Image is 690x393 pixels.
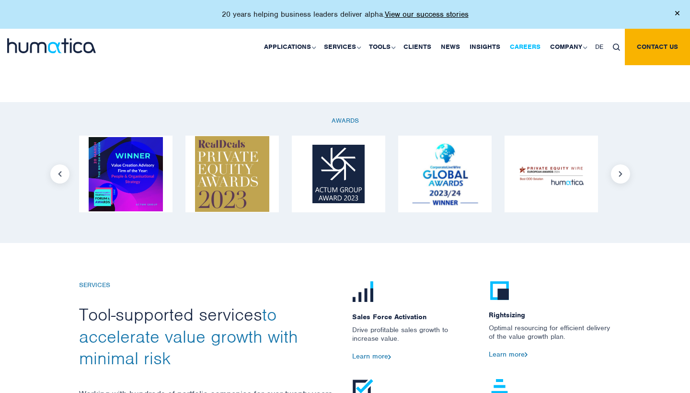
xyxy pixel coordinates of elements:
img: Logo [408,137,482,211]
p: Drive profitable sales growth to increase value. [352,325,474,352]
img: Logo [195,136,269,212]
img: search_icon [613,44,620,51]
a: Services [319,29,364,65]
a: Learn more [489,350,528,358]
a: Tools [364,29,399,65]
button: Previous [50,164,69,184]
span: Sales Force Activation [352,303,474,325]
img: arrow2 [388,355,391,359]
img: Logo [312,145,365,203]
p: 20 years helping business leaders deliver alpha. [222,10,469,19]
a: DE [590,29,608,65]
a: Company [545,29,590,65]
h6: SERVICES [79,281,338,289]
a: Applications [259,29,319,65]
a: Insights [465,29,505,65]
img: arrow2 [525,352,528,357]
a: Contact us [625,29,690,65]
button: Next [611,164,630,184]
p: Optimal resourcing for efficient delivery of the value growth plan. [489,324,611,350]
a: Clients [399,29,436,65]
img: Logo [514,160,588,188]
img: logo [7,38,96,53]
a: Learn more [352,352,391,360]
a: News [436,29,465,65]
span: to accelerate value growth with minimal risk [79,303,298,369]
h2: Tool-supported services [79,304,338,370]
img: Logo [89,137,163,211]
p: AWARDS [79,116,611,125]
span: Rightsizing [489,301,611,324]
a: Careers [505,29,545,65]
span: DE [595,43,603,51]
a: View our success stories [385,10,469,19]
